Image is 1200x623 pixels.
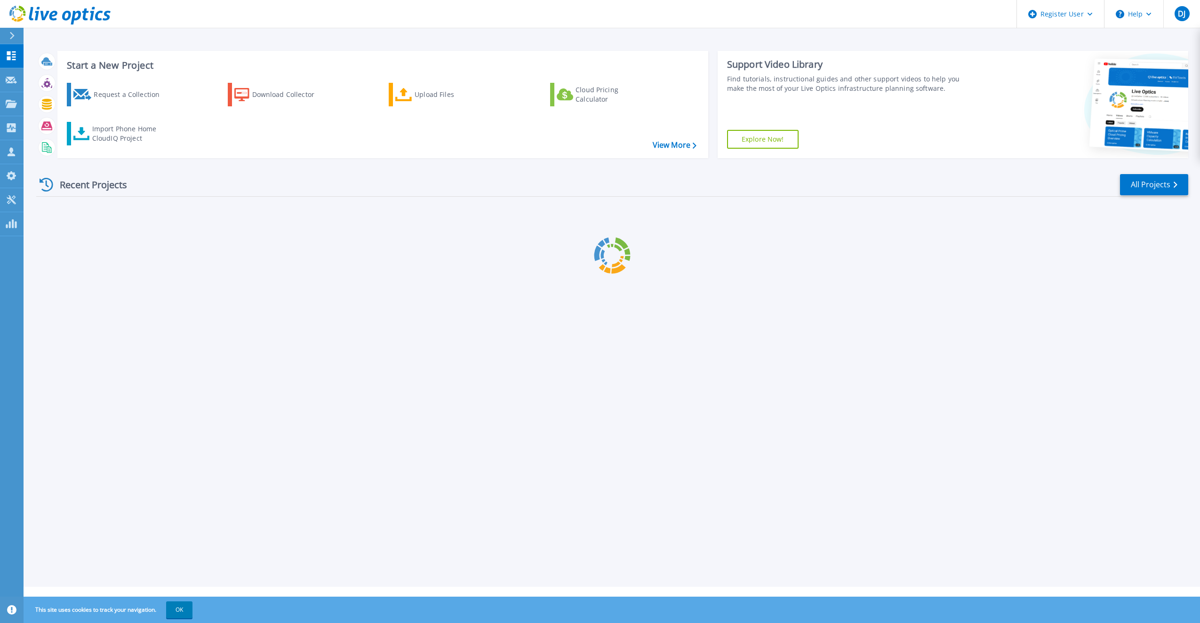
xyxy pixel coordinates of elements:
[1178,10,1185,17] span: DJ
[550,83,655,106] a: Cloud Pricing Calculator
[166,601,192,618] button: OK
[228,83,333,106] a: Download Collector
[67,83,172,106] a: Request a Collection
[727,74,970,93] div: Find tutorials, instructional guides and other support videos to help you make the most of your L...
[92,124,166,143] div: Import Phone Home CloudIQ Project
[26,601,192,618] span: This site uses cookies to track your navigation.
[67,60,696,71] h3: Start a New Project
[653,141,696,150] a: View More
[727,58,970,71] div: Support Video Library
[252,85,328,104] div: Download Collector
[36,173,140,196] div: Recent Projects
[415,85,490,104] div: Upload Files
[727,130,799,149] a: Explore Now!
[94,85,169,104] div: Request a Collection
[576,85,651,104] div: Cloud Pricing Calculator
[389,83,494,106] a: Upload Files
[1120,174,1188,195] a: All Projects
